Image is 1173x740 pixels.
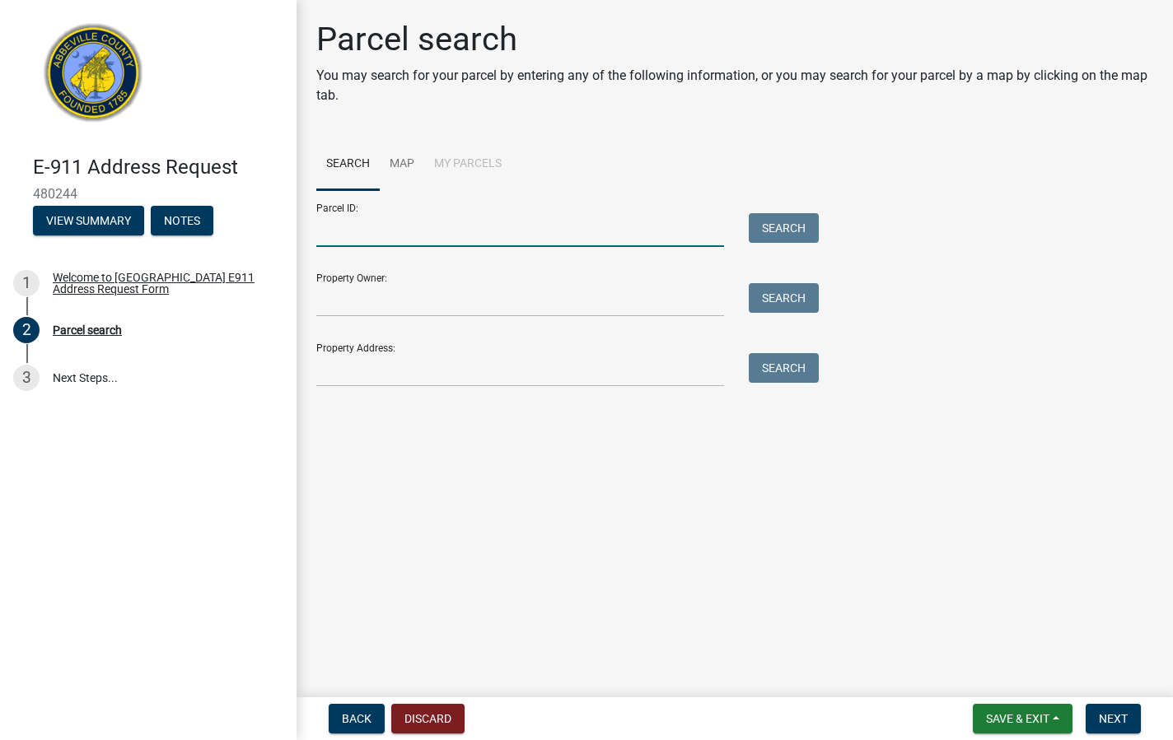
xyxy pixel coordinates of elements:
a: Map [380,138,424,191]
h1: Parcel search [316,20,1153,59]
button: Back [329,704,385,733]
div: 3 [13,365,40,391]
h4: E-911 Address Request [33,156,283,179]
button: Search [749,283,819,313]
wm-modal-confirm: Notes [151,215,213,228]
button: View Summary [33,206,144,235]
button: Search [749,353,819,383]
div: Welcome to [GEOGRAPHIC_DATA] E911 Address Request Form [53,272,270,295]
div: Parcel search [53,324,122,336]
div: 1 [13,270,40,296]
button: Next [1086,704,1141,733]
a: Search [316,138,380,191]
span: Save & Exit [986,712,1049,725]
wm-modal-confirm: Summary [33,215,144,228]
button: Discard [391,704,465,733]
button: Notes [151,206,213,235]
div: 2 [13,317,40,343]
img: Abbeville County, South Carolina [33,17,154,138]
button: Search [749,213,819,243]
button: Save & Exit [973,704,1073,733]
span: Back [342,712,372,725]
span: Next [1099,712,1128,725]
p: You may search for your parcel by entering any of the following information, or you may search fo... [316,66,1153,105]
span: 480244 [33,186,264,202]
